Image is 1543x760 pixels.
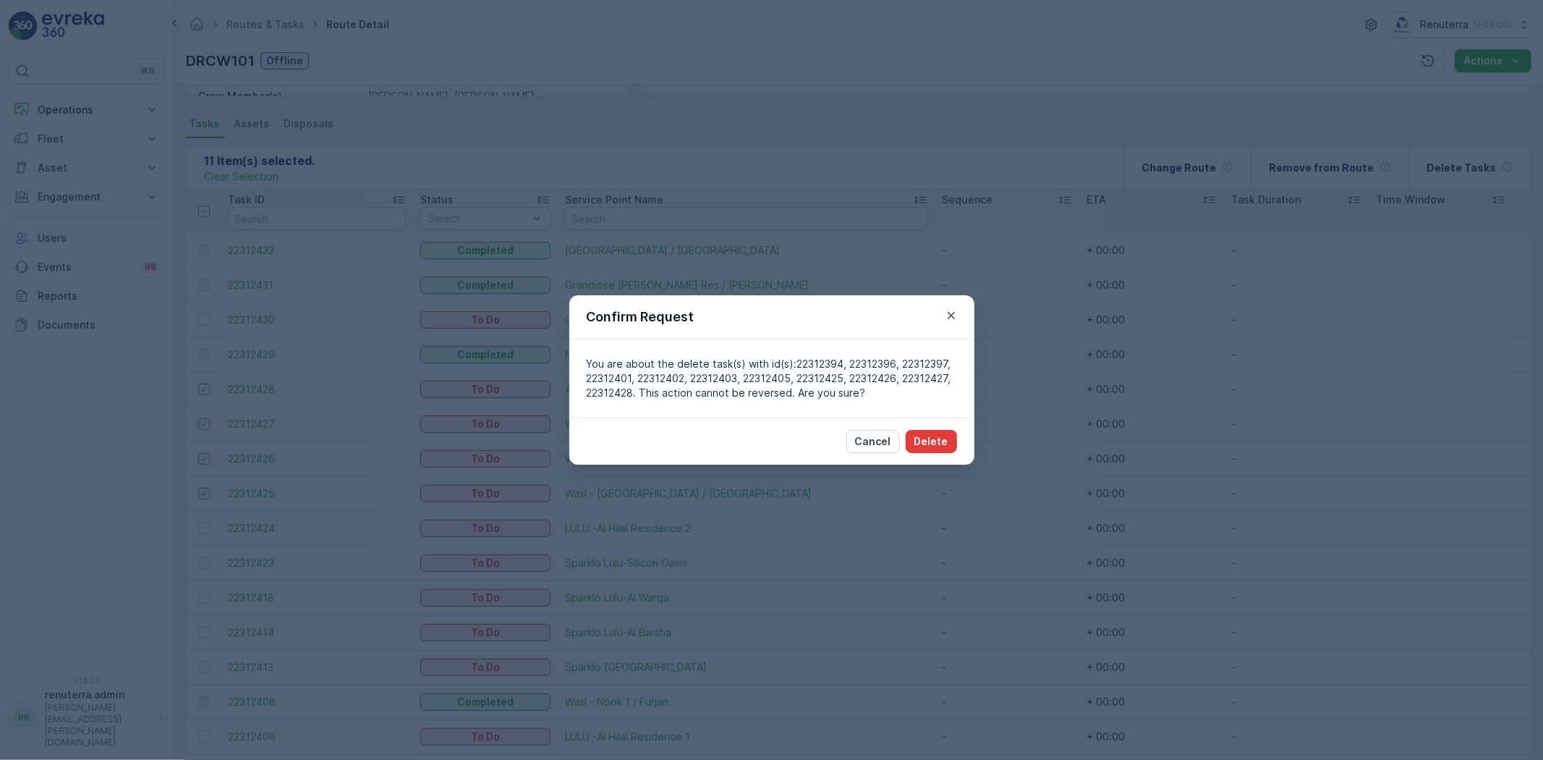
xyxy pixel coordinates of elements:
[906,430,957,453] button: Delete
[914,434,948,449] p: Delete
[846,430,900,453] button: Cancel
[587,307,694,327] p: Confirm Request
[587,357,957,400] p: You are about the delete task(s) with id(s):22312394, 22312396, 22312397, 22312401, 22312402, 223...
[855,434,891,449] p: Cancel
